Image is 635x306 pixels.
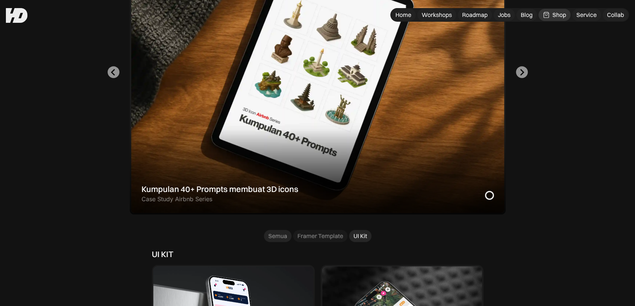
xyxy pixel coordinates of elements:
[391,9,416,21] a: Home
[538,9,571,21] a: Shop
[152,249,174,259] div: UI KIT
[552,11,566,19] div: Shop
[353,232,367,240] div: UI Kit
[516,9,537,21] a: Blog
[458,9,492,21] a: Roadmap
[493,9,515,21] a: Jobs
[422,11,452,19] div: Workshops
[395,11,411,19] div: Home
[576,11,597,19] div: Service
[108,66,119,78] button: Go to last slide
[297,232,343,240] div: Framer Template
[607,11,624,19] div: Collab
[603,9,628,21] a: Collab
[462,11,488,19] div: Roadmap
[268,232,287,240] div: Semua
[521,11,533,19] div: Blog
[572,9,601,21] a: Service
[417,9,456,21] a: Workshops
[498,11,510,19] div: Jobs
[516,66,528,78] button: Next slide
